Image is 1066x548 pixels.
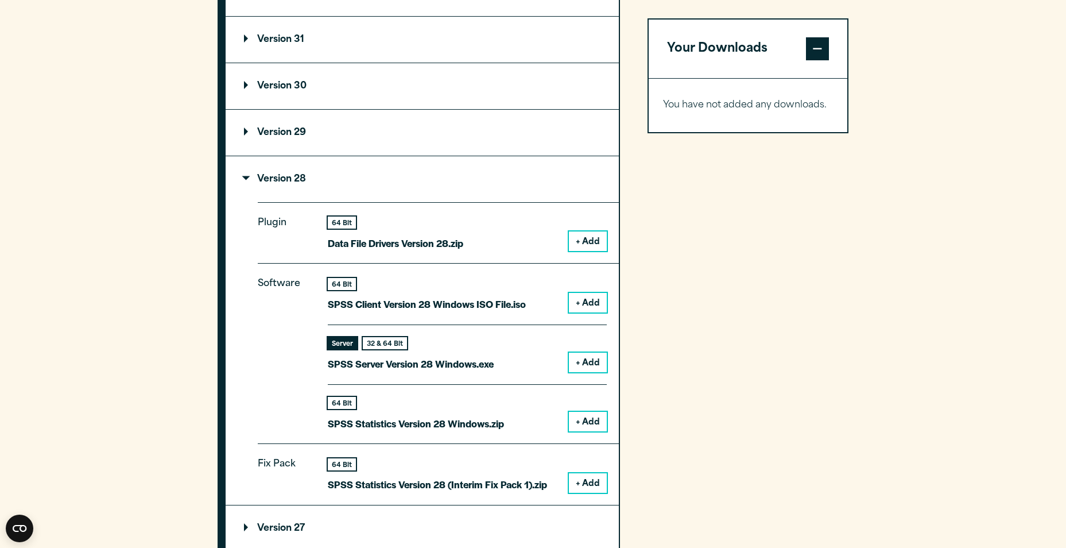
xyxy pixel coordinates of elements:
[328,337,357,349] div: Server
[226,17,619,63] summary: Version 31
[328,217,356,229] div: 64 Bit
[244,175,306,184] p: Version 28
[363,337,407,349] div: 32 & 64 Bit
[569,473,607,493] button: + Add
[328,356,494,372] p: SPSS Server Version 28 Windows.exe
[649,78,848,132] div: Your Downloads
[328,458,356,470] div: 64 Bit
[258,456,309,484] p: Fix Pack
[328,296,526,312] p: SPSS Client Version 28 Windows ISO File.iso
[663,97,834,114] p: You have not added any downloads.
[258,276,309,422] p: Software
[258,215,309,242] p: Plugin
[328,278,356,290] div: 64 Bit
[569,231,607,251] button: + Add
[649,20,848,78] button: Your Downloads
[328,476,547,493] p: SPSS Statistics Version 28 (Interim Fix Pack 1).zip
[244,524,305,533] p: Version 27
[328,235,463,252] p: Data File Drivers Version 28.zip
[226,63,619,109] summary: Version 30
[569,293,607,312] button: + Add
[328,415,504,432] p: SPSS Statistics Version 28 Windows.zip
[328,397,356,409] div: 64 Bit
[244,128,306,137] p: Version 29
[569,353,607,372] button: + Add
[226,156,619,202] summary: Version 28
[244,82,307,91] p: Version 30
[226,110,619,156] summary: Version 29
[6,515,33,542] button: Open CMP widget
[569,412,607,431] button: + Add
[244,35,304,44] p: Version 31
